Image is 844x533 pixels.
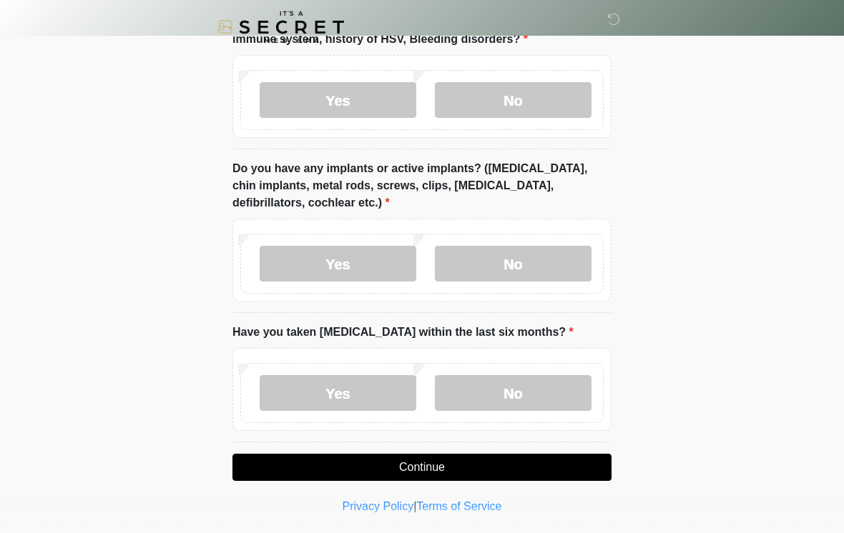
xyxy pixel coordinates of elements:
label: Yes [260,375,416,411]
label: Yes [260,82,416,118]
label: No [435,375,592,411]
label: No [435,246,592,282]
button: Continue [232,454,612,481]
a: | [413,500,416,512]
a: Privacy Policy [343,500,414,512]
a: Terms of Service [416,500,501,512]
label: No [435,82,592,118]
label: Have you taken [MEDICAL_DATA] within the last six months? [232,324,574,341]
label: Do you have any implants or active implants? ([MEDICAL_DATA], chin implants, metal rods, screws, ... [232,160,612,211]
img: It's A Secret Med Spa Logo [218,11,344,43]
label: Yes [260,246,416,282]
